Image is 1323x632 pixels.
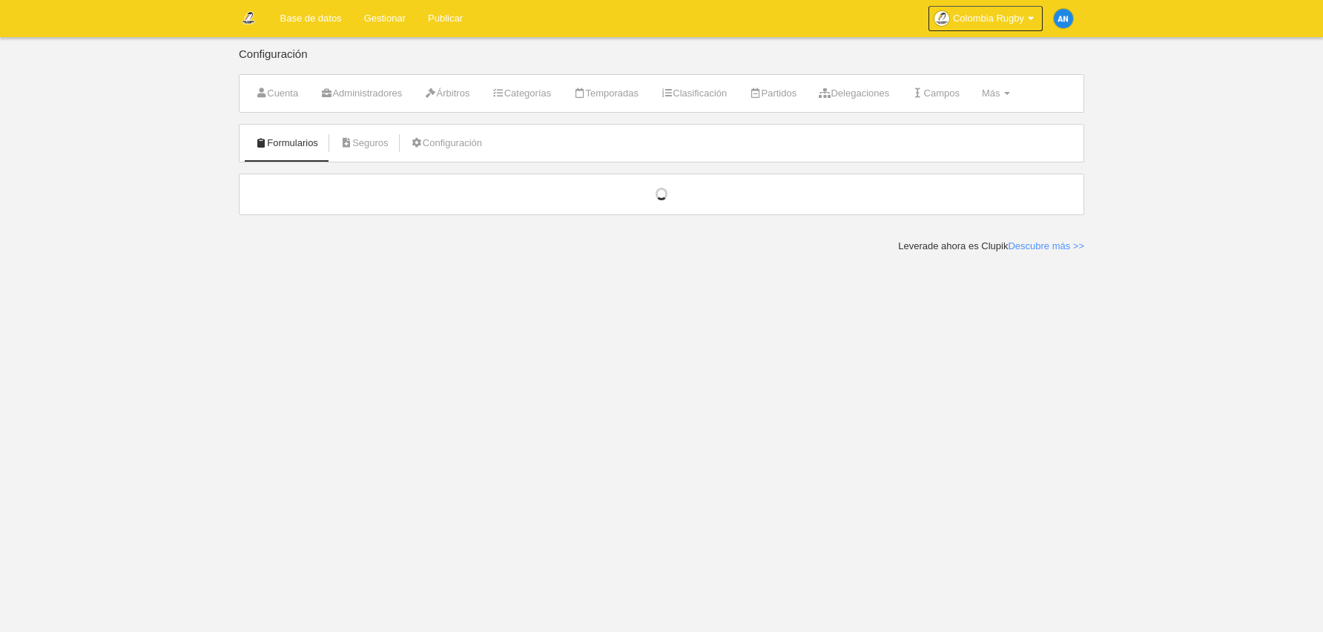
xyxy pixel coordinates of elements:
a: Partidos [741,82,805,105]
a: Temporadas [565,82,647,105]
span: Colombia Rugby [953,11,1024,26]
a: Categorías [484,82,559,105]
a: Más [974,82,1018,105]
a: Árbitros [416,82,478,105]
span: Más [982,88,1000,99]
div: Cargando [254,188,1069,201]
a: Colombia Rugby [928,6,1043,31]
a: Delegaciones [811,82,897,105]
a: Administradores [312,82,410,105]
a: Formularios [247,132,326,154]
a: Configuración [403,132,490,154]
div: Leverade ahora es Clupik [898,240,1084,253]
div: Configuración [239,48,1084,74]
a: Clasificación [653,82,735,105]
img: c2l6ZT0zMHgzMCZmcz05JnRleHQ9QU4mYmc9MWU4OGU1.png [1054,9,1073,28]
a: Seguros [332,132,397,154]
a: Campos [903,82,968,105]
img: Oanpu9v8aySI.30x30.jpg [934,11,949,26]
img: Colombia Rugby [240,9,257,27]
a: Cuenta [247,82,306,105]
a: Descubre más >> [1008,240,1084,251]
